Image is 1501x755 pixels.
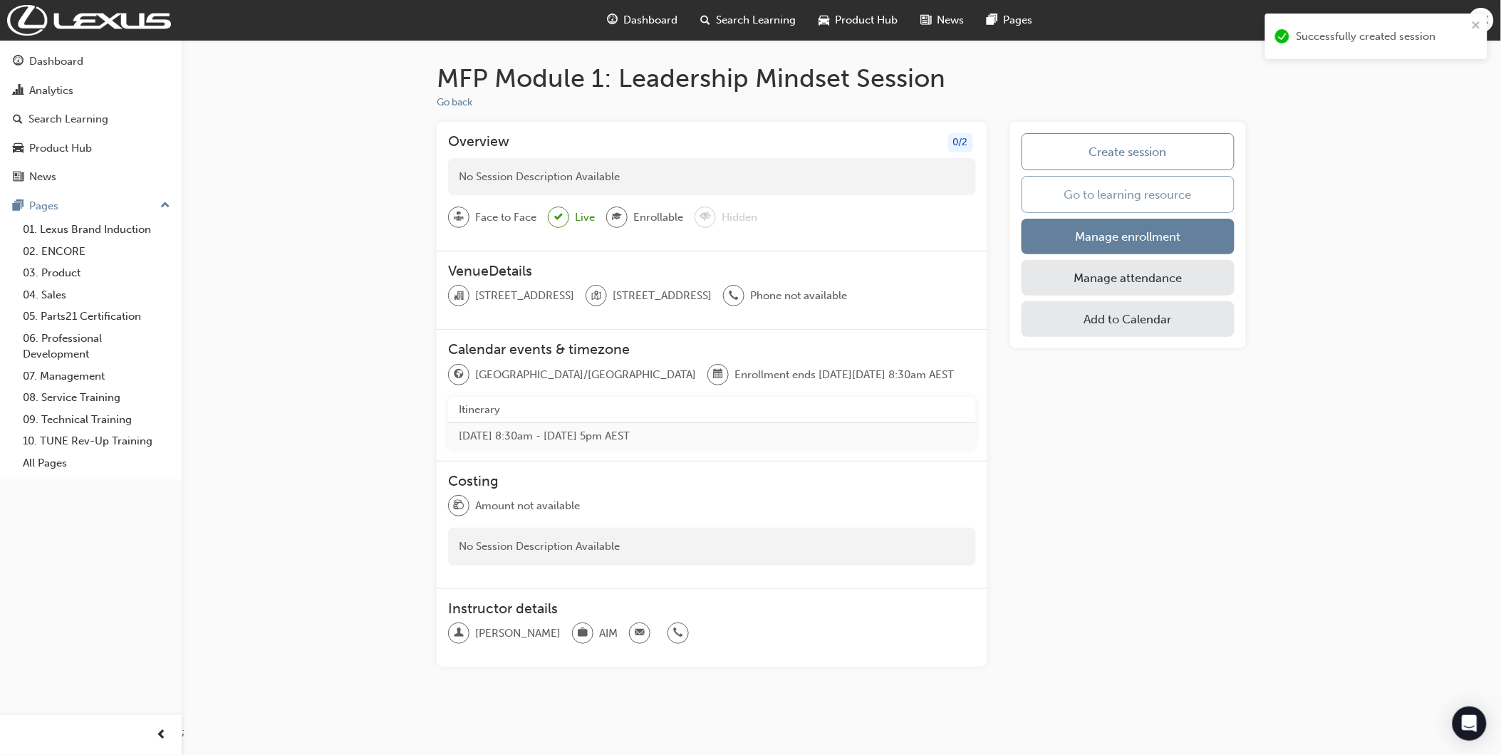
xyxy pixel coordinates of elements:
[910,6,976,35] a: news-iconNews
[976,6,1044,35] a: pages-iconPages
[1022,176,1235,213] a: Go to learning resource
[17,387,176,409] a: 08. Service Training
[554,209,563,226] span: tick-icon
[6,193,176,219] button: Pages
[6,46,176,193] button: DashboardAnalyticsSearch LearningProduct HubNews
[819,11,830,29] span: car-icon
[17,241,176,263] a: 02. ENCORE
[17,262,176,284] a: 03. Product
[633,209,683,226] span: Enrollable
[701,11,711,29] span: search-icon
[808,6,910,35] a: car-iconProduct Hub
[613,288,712,304] span: [STREET_ADDRESS]
[475,625,561,642] span: [PERSON_NAME]
[454,208,464,226] span: sessionType_FACE_TO_FACE-icon
[608,11,618,29] span: guage-icon
[17,430,176,452] a: 10. TUNE Rev-Up Training
[160,197,170,215] span: up-icon
[1022,301,1235,337] button: Add to Calendar
[29,198,58,214] div: Pages
[575,209,595,226] span: Live
[1022,133,1235,170] a: Create session
[591,287,601,306] span: location-icon
[448,263,976,279] h3: VenueDetails
[13,200,24,213] span: pages-icon
[17,328,176,365] a: 06. Professional Development
[673,624,683,642] span: phone-icon
[6,135,176,162] a: Product Hub
[948,133,973,152] div: 0 / 2
[599,625,618,642] span: AIM
[6,78,176,104] a: Analytics
[987,11,998,29] span: pages-icon
[448,473,976,489] h3: Costing
[938,12,965,28] span: News
[1472,19,1482,36] button: close
[635,624,645,642] span: email-icon
[6,106,176,132] a: Search Learning
[448,158,976,196] div: No Session Description Available
[13,56,24,68] span: guage-icon
[29,169,56,185] div: News
[475,209,536,226] span: Face to Face
[690,6,808,35] a: search-iconSearch Learning
[722,209,757,226] span: Hidden
[596,6,690,35] a: guage-iconDashboard
[1022,219,1235,254] a: Manage enrollment
[448,341,976,358] h3: Calendar events & timezone
[750,288,847,304] span: Phone not available
[17,365,176,387] a: 07. Management
[454,287,464,306] span: organisation-icon
[448,397,976,423] th: Itinerary
[17,219,176,241] a: 01. Lexus Brand Induction
[29,140,92,157] div: Product Hub
[454,624,464,642] span: man-icon
[454,496,464,515] span: money-icon
[624,12,678,28] span: Dashboard
[578,624,588,642] span: briefcase-icon
[700,208,710,226] span: noeye-icon
[1022,260,1235,296] a: Manage attendance
[448,423,976,449] td: [DATE] 8:30am - [DATE] 5pm AEST
[921,11,932,29] span: news-icon
[13,85,24,98] span: chart-icon
[836,12,898,28] span: Product Hub
[713,365,723,384] span: calendar-icon
[17,409,176,431] a: 09. Technical Training
[437,63,1246,94] h1: MFP Module 1: Leadership Mindset Session
[29,83,73,99] div: Analytics
[13,142,24,155] span: car-icon
[17,452,176,474] a: All Pages
[437,95,472,111] button: Go back
[729,287,739,306] span: phone-icon
[1297,28,1468,45] div: Successfully created session
[17,306,176,328] a: 05. Parts21 Certification
[1453,707,1487,741] div: Open Intercom Messenger
[448,133,509,152] h3: Overview
[475,367,696,383] span: [GEOGRAPHIC_DATA]/[GEOGRAPHIC_DATA]
[717,12,796,28] span: Search Learning
[448,600,976,617] h3: Instructor details
[1004,12,1033,28] span: Pages
[612,208,622,226] span: graduationCap-icon
[13,171,24,184] span: news-icon
[13,113,23,126] span: search-icon
[734,367,954,383] span: Enrollment ends [DATE][DATE] 8:30am AEST
[448,528,976,566] div: No Session Description Available
[6,48,176,75] a: Dashboard
[7,5,171,36] img: Trak
[454,365,464,384] span: globe-icon
[157,727,167,744] span: prev-icon
[28,111,108,127] div: Search Learning
[6,164,176,190] a: News
[29,53,83,70] div: Dashboard
[17,284,176,306] a: 04. Sales
[1469,8,1494,33] button: NK
[475,288,574,304] span: [STREET_ADDRESS]
[475,498,580,514] span: Amount not available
